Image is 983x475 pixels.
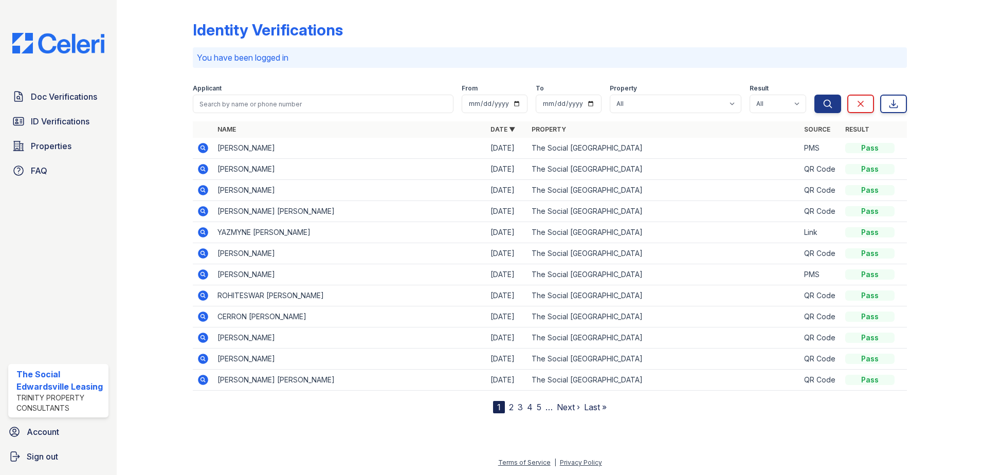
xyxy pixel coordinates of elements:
div: Pass [845,143,895,153]
td: QR Code [800,349,841,370]
td: [DATE] [486,138,527,159]
td: The Social [GEOGRAPHIC_DATA] [527,306,800,327]
td: [PERSON_NAME] [PERSON_NAME] [213,370,486,391]
td: [DATE] [486,243,527,264]
td: [PERSON_NAME] [213,327,486,349]
a: Last » [584,402,607,412]
span: FAQ [31,165,47,177]
label: Applicant [193,84,222,93]
a: ID Verifications [8,111,108,132]
td: QR Code [800,285,841,306]
a: Property [532,125,566,133]
td: [PERSON_NAME] [213,138,486,159]
label: From [462,84,478,93]
td: The Social [GEOGRAPHIC_DATA] [527,222,800,243]
td: [DATE] [486,222,527,243]
a: Sign out [4,446,113,467]
td: [DATE] [486,285,527,306]
td: QR Code [800,306,841,327]
td: QR Code [800,180,841,201]
td: [PERSON_NAME] [213,159,486,180]
td: [DATE] [486,370,527,391]
td: The Social [GEOGRAPHIC_DATA] [527,370,800,391]
td: [DATE] [486,327,527,349]
div: Pass [845,206,895,216]
a: Date ▼ [490,125,515,133]
td: CERRON [PERSON_NAME] [213,306,486,327]
td: The Social [GEOGRAPHIC_DATA] [527,243,800,264]
td: [PERSON_NAME] [213,264,486,285]
div: Pass [845,185,895,195]
div: Pass [845,354,895,364]
a: Account [4,422,113,442]
div: Pass [845,290,895,301]
td: Link [800,222,841,243]
input: Search by name or phone number [193,95,453,113]
label: Property [610,84,637,93]
span: Account [27,426,59,438]
td: The Social [GEOGRAPHIC_DATA] [527,285,800,306]
td: The Social [GEOGRAPHIC_DATA] [527,138,800,159]
a: Privacy Policy [560,459,602,466]
div: | [554,459,556,466]
a: Next › [557,402,580,412]
td: QR Code [800,159,841,180]
a: Result [845,125,869,133]
td: [DATE] [486,306,527,327]
td: [PERSON_NAME] [213,349,486,370]
div: Pass [845,375,895,385]
div: 1 [493,401,505,413]
td: QR Code [800,243,841,264]
div: Pass [845,227,895,238]
a: 2 [509,402,514,412]
td: [DATE] [486,180,527,201]
a: 3 [518,402,523,412]
img: CE_Logo_Blue-a8612792a0a2168367f1c8372b55b34899dd931a85d93a1a3d3e32e68fde9ad4.png [4,33,113,53]
div: Pass [845,312,895,322]
td: [PERSON_NAME] [PERSON_NAME] [213,201,486,222]
td: [DATE] [486,159,527,180]
div: Pass [845,248,895,259]
a: FAQ [8,160,108,181]
span: … [545,401,553,413]
td: The Social [GEOGRAPHIC_DATA] [527,159,800,180]
p: You have been logged in [197,51,903,64]
div: Identity Verifications [193,21,343,39]
div: Pass [845,164,895,174]
td: QR Code [800,370,841,391]
div: Pass [845,333,895,343]
a: 5 [537,402,541,412]
td: PMS [800,138,841,159]
a: Name [217,125,236,133]
span: Doc Verifications [31,90,97,103]
td: QR Code [800,327,841,349]
td: YAZMYNE [PERSON_NAME] [213,222,486,243]
td: The Social [GEOGRAPHIC_DATA] [527,264,800,285]
div: The Social Edwardsville Leasing [16,368,104,393]
div: Pass [845,269,895,280]
td: [DATE] [486,201,527,222]
label: Result [750,84,769,93]
td: The Social [GEOGRAPHIC_DATA] [527,201,800,222]
td: QR Code [800,201,841,222]
td: The Social [GEOGRAPHIC_DATA] [527,349,800,370]
a: 4 [527,402,533,412]
td: ROHITESWAR [PERSON_NAME] [213,285,486,306]
a: Doc Verifications [8,86,108,107]
label: To [536,84,544,93]
a: Source [804,125,830,133]
span: ID Verifications [31,115,89,127]
td: The Social [GEOGRAPHIC_DATA] [527,327,800,349]
td: [DATE] [486,264,527,285]
td: The Social [GEOGRAPHIC_DATA] [527,180,800,201]
td: PMS [800,264,841,285]
a: Properties [8,136,108,156]
td: [PERSON_NAME] [213,243,486,264]
div: Trinity Property Consultants [16,393,104,413]
td: [PERSON_NAME] [213,180,486,201]
span: Properties [31,140,71,152]
td: [DATE] [486,349,527,370]
span: Sign out [27,450,58,463]
a: Terms of Service [498,459,551,466]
